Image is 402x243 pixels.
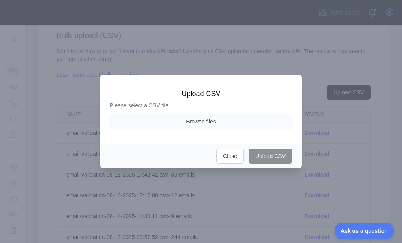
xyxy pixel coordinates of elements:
[216,149,244,164] button: Close
[335,223,394,239] iframe: Toggle Customer Support
[110,89,292,98] h3: Upload CSV
[249,149,292,164] button: Upload CSV
[110,114,292,129] button: Browse files
[110,101,292,109] p: Please select a CSV file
